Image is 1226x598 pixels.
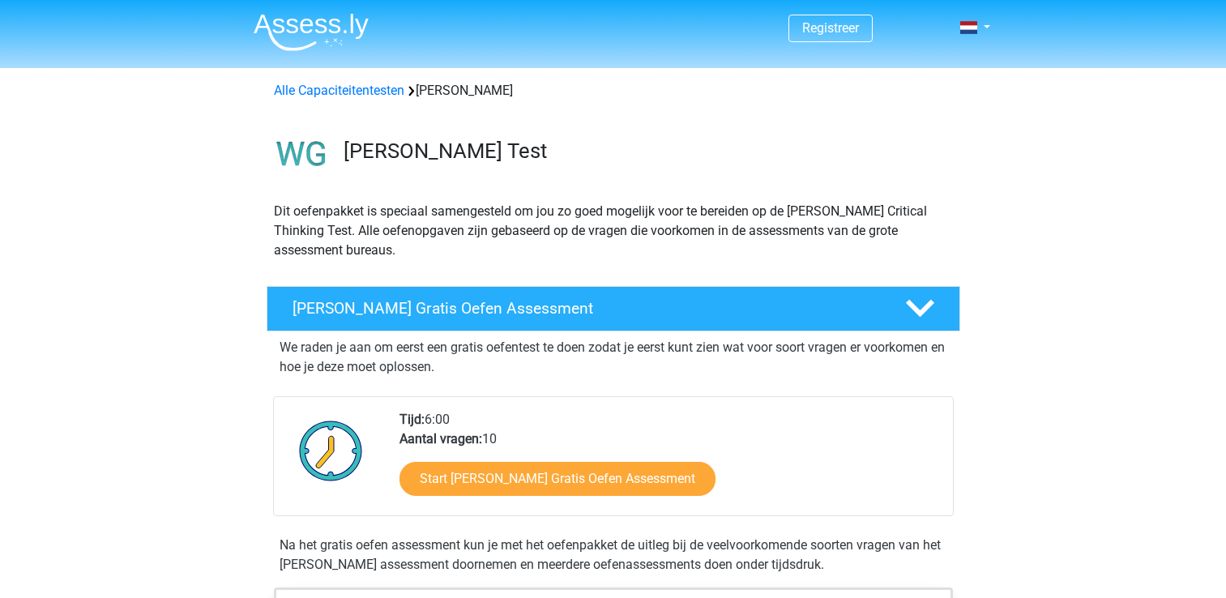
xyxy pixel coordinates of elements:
div: 6:00 10 [387,410,952,515]
img: watson glaser [267,120,336,189]
img: Assessly [254,13,369,51]
h3: [PERSON_NAME] Test [344,139,947,164]
a: [PERSON_NAME] Gratis Oefen Assessment [260,286,967,331]
img: Klok [290,410,372,491]
div: [PERSON_NAME] [267,81,959,100]
p: We raden je aan om eerst een gratis oefentest te doen zodat je eerst kunt zien wat voor soort vra... [280,338,947,377]
a: Alle Capaciteitentesten [274,83,404,98]
b: Tijd: [399,412,425,427]
a: Registreer [802,20,859,36]
h4: [PERSON_NAME] Gratis Oefen Assessment [293,299,879,318]
a: Start [PERSON_NAME] Gratis Oefen Assessment [399,462,716,496]
b: Aantal vragen: [399,431,482,446]
p: Dit oefenpakket is speciaal samengesteld om jou zo goed mogelijk voor te bereiden op de [PERSON_N... [274,202,953,260]
div: Na het gratis oefen assessment kun je met het oefenpakket de uitleg bij de veelvoorkomende soorte... [273,536,954,575]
